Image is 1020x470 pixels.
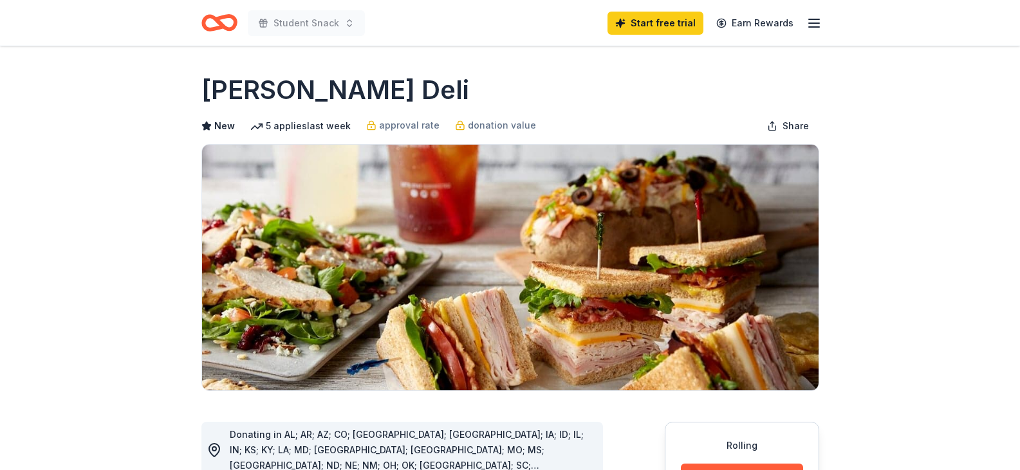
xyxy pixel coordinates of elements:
a: Home [201,8,237,38]
a: donation value [455,118,536,133]
h1: [PERSON_NAME] Deli [201,72,469,108]
img: Image for McAlister's Deli [202,145,819,390]
div: 5 applies last week [250,118,351,134]
span: Share [783,118,809,134]
a: Start free trial [607,12,703,35]
a: Earn Rewards [709,12,801,35]
span: Student Snack [274,15,339,31]
button: Student Snack [248,10,365,36]
a: approval rate [366,118,440,133]
div: Rolling [681,438,803,453]
button: Share [757,113,819,139]
span: New [214,118,235,134]
span: donation value [468,118,536,133]
span: approval rate [379,118,440,133]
